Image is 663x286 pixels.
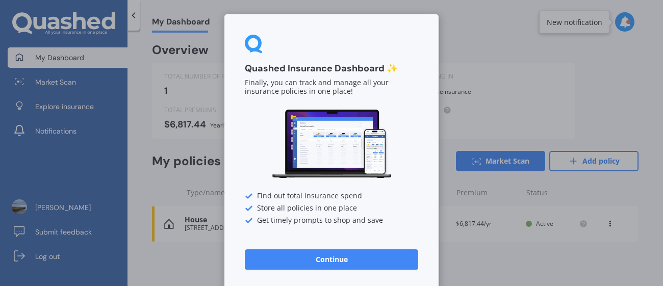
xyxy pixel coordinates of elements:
div: Find out total insurance spend [245,192,418,200]
p: Finally, you can track and manage all your insurance policies in one place! [245,79,418,96]
button: Continue [245,249,418,270]
img: Dashboard [270,108,393,180]
h3: Quashed Insurance Dashboard ✨ [245,63,418,74]
div: Get timely prompts to shop and save [245,217,418,225]
div: Store all policies in one place [245,204,418,213]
